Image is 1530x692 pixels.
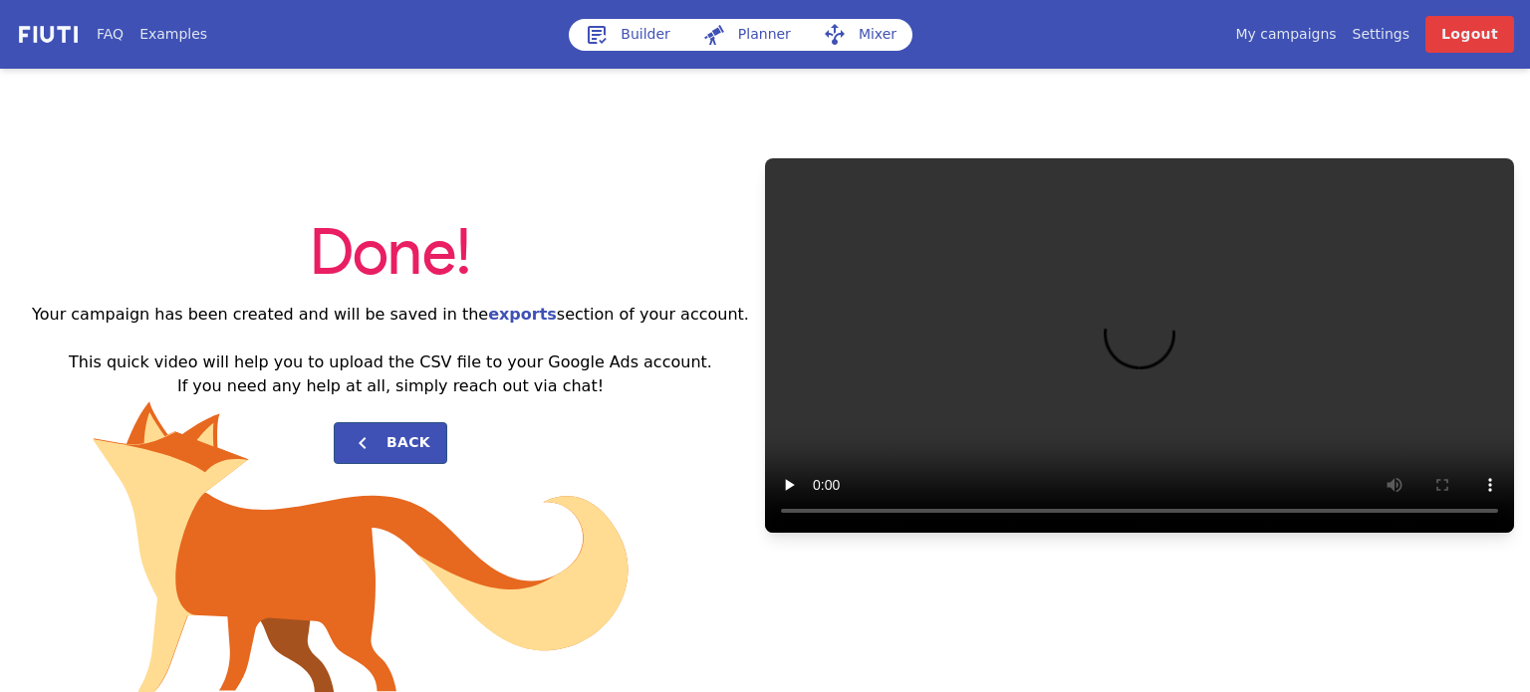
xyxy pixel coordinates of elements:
[686,19,807,51] a: Planner
[16,23,81,46] img: f731f27.png
[765,158,1514,533] video: Your browser does not support HTML5 video.
[488,305,557,324] a: exports
[569,19,686,51] a: Builder
[1235,24,1336,45] a: My campaigns
[16,303,765,398] h2: Your campaign has been created and will be saved in the section of your account. This quick video...
[97,24,124,45] a: FAQ
[1425,16,1514,53] a: Logout
[1353,24,1409,45] a: Settings
[334,422,447,464] button: Back
[310,223,471,287] span: Done!
[807,19,912,51] a: Mixer
[139,24,207,45] a: Examples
